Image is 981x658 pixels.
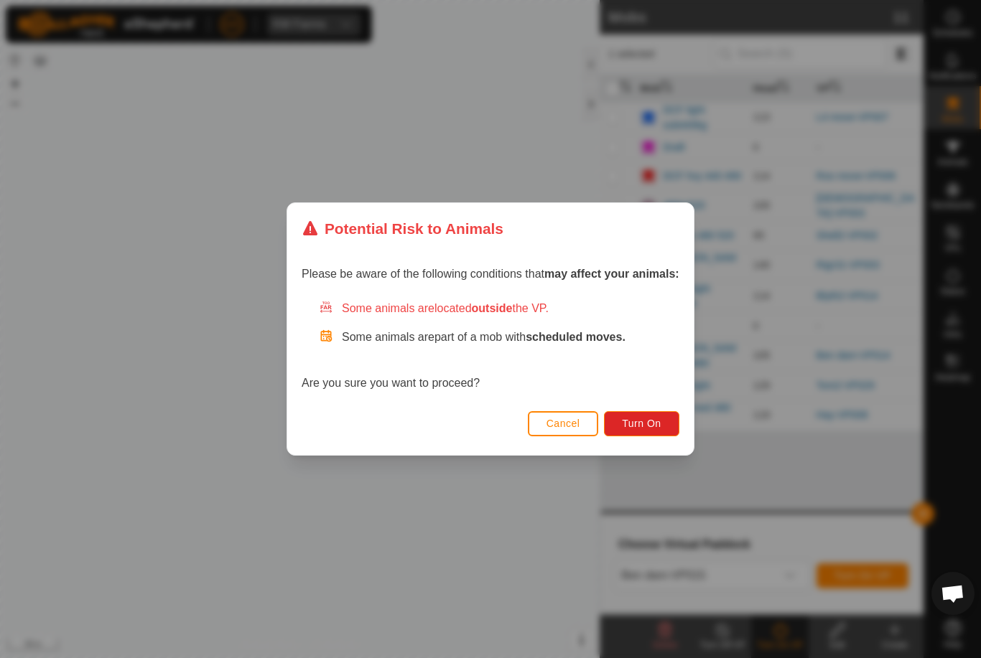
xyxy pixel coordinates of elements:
[623,418,661,429] span: Turn On
[605,411,679,436] button: Turn On
[526,331,626,343] strong: scheduled moves.
[544,268,679,280] strong: may affect your animals:
[342,329,679,346] p: Some animals are
[302,300,679,392] div: Are you sure you want to proceed?
[302,217,503,240] div: Potential Risk to Animals
[319,300,679,317] div: Some animals are
[547,418,580,429] span: Cancel
[931,572,975,615] div: Open chat
[302,268,679,280] span: Please be aware of the following conditions that
[472,302,513,314] strong: outside
[434,302,549,314] span: located the VP.
[528,411,599,436] button: Cancel
[434,331,626,343] span: part of a mob with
